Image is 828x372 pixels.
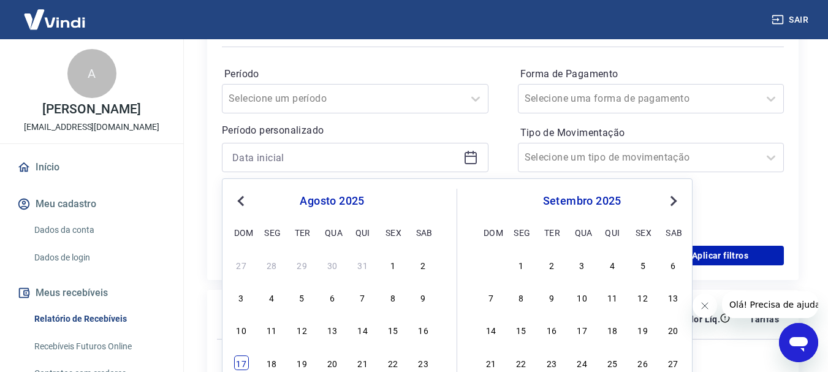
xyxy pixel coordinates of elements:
[355,290,370,305] div: Choose quinta-feira, 7 de agosto de 2025
[750,313,779,325] p: Tarifas
[416,355,431,370] div: Choose sábado, 23 de agosto de 2025
[416,257,431,272] div: Choose sábado, 2 de agosto de 2025
[484,257,498,272] div: Choose domingo, 31 de agosto de 2025
[386,225,400,240] div: sex
[514,225,528,240] div: seg
[67,49,116,98] div: A
[295,290,310,305] div: Choose terça-feira, 5 de agosto de 2025
[636,355,650,370] div: Choose sexta-feira, 26 de setembro de 2025
[666,355,680,370] div: Choose sábado, 27 de setembro de 2025
[636,322,650,337] div: Choose sexta-feira, 19 de setembro de 2025
[520,67,782,82] label: Forma de Pagamento
[636,290,650,305] div: Choose sexta-feira, 12 de setembro de 2025
[575,257,590,272] div: Choose quarta-feira, 3 de setembro de 2025
[514,355,528,370] div: Choose segunda-feira, 22 de setembro de 2025
[234,257,249,272] div: Choose domingo, 27 de julho de 2025
[29,245,169,270] a: Dados de login
[234,355,249,370] div: Choose domingo, 17 de agosto de 2025
[605,257,620,272] div: Choose quinta-feira, 4 de setembro de 2025
[416,290,431,305] div: Choose sábado, 9 de agosto de 2025
[666,225,680,240] div: sab
[234,322,249,337] div: Choose domingo, 10 de agosto de 2025
[224,67,486,82] label: Período
[666,290,680,305] div: Choose sábado, 13 de setembro de 2025
[295,322,310,337] div: Choose terça-feira, 12 de agosto de 2025
[325,290,340,305] div: Choose quarta-feira, 6 de agosto de 2025
[264,355,279,370] div: Choose segunda-feira, 18 de agosto de 2025
[575,225,590,240] div: qua
[325,225,340,240] div: qua
[514,322,528,337] div: Choose segunda-feira, 15 de setembro de 2025
[769,9,813,31] button: Sair
[24,121,159,134] p: [EMAIL_ADDRESS][DOMAIN_NAME]
[234,290,249,305] div: Choose domingo, 3 de agosto de 2025
[295,257,310,272] div: Choose terça-feira, 29 de julho de 2025
[484,355,498,370] div: Choose domingo, 21 de setembro de 2025
[666,257,680,272] div: Choose sábado, 6 de setembro de 2025
[42,103,140,116] p: [PERSON_NAME]
[514,290,528,305] div: Choose segunda-feira, 8 de setembro de 2025
[416,322,431,337] div: Choose sábado, 16 de agosto de 2025
[693,294,717,318] iframe: Fechar mensagem
[264,257,279,272] div: Choose segunda-feira, 28 de julho de 2025
[355,355,370,370] div: Choose quinta-feira, 21 de agosto de 2025
[544,290,559,305] div: Choose terça-feira, 9 de setembro de 2025
[355,225,370,240] div: qui
[264,322,279,337] div: Choose segunda-feira, 11 de agosto de 2025
[722,291,818,318] iframe: Mensagem da empresa
[295,225,310,240] div: ter
[520,126,782,140] label: Tipo de Movimentação
[605,225,620,240] div: qui
[605,290,620,305] div: Choose quinta-feira, 11 de setembro de 2025
[232,148,458,167] input: Data inicial
[544,257,559,272] div: Choose terça-feira, 2 de setembro de 2025
[325,355,340,370] div: Choose quarta-feira, 20 de agosto de 2025
[234,194,248,208] button: Previous Month
[544,225,559,240] div: ter
[605,355,620,370] div: Choose quinta-feira, 25 de setembro de 2025
[15,191,169,218] button: Meu cadastro
[544,322,559,337] div: Choose terça-feira, 16 de setembro de 2025
[636,225,650,240] div: sex
[575,290,590,305] div: Choose quarta-feira, 10 de setembro de 2025
[416,225,431,240] div: sab
[482,194,682,208] div: setembro 2025
[222,123,488,138] p: Período personalizado
[264,225,279,240] div: seg
[514,257,528,272] div: Choose segunda-feira, 1 de setembro de 2025
[575,355,590,370] div: Choose quarta-feira, 24 de setembro de 2025
[325,257,340,272] div: Choose quarta-feira, 30 de julho de 2025
[7,9,103,18] span: Olá! Precisa de ajuda?
[386,355,400,370] div: Choose sexta-feira, 22 de agosto de 2025
[15,279,169,306] button: Meus recebíveis
[666,322,680,337] div: Choose sábado, 20 de setembro de 2025
[484,290,498,305] div: Choose domingo, 7 de setembro de 2025
[264,290,279,305] div: Choose segunda-feira, 4 de agosto de 2025
[666,194,681,208] button: Next Month
[386,257,400,272] div: Choose sexta-feira, 1 de agosto de 2025
[636,257,650,272] div: Choose sexta-feira, 5 de setembro de 2025
[29,218,169,243] a: Dados da conta
[484,322,498,337] div: Choose domingo, 14 de setembro de 2025
[15,1,94,38] img: Vindi
[295,355,310,370] div: Choose terça-feira, 19 de agosto de 2025
[575,322,590,337] div: Choose quarta-feira, 17 de setembro de 2025
[544,355,559,370] div: Choose terça-feira, 23 de setembro de 2025
[680,313,720,325] p: Valor Líq.
[484,225,498,240] div: dom
[29,334,169,359] a: Recebíveis Futuros Online
[232,194,432,208] div: agosto 2025
[656,246,784,265] button: Aplicar filtros
[325,322,340,337] div: Choose quarta-feira, 13 de agosto de 2025
[386,322,400,337] div: Choose sexta-feira, 15 de agosto de 2025
[605,322,620,337] div: Choose quinta-feira, 18 de setembro de 2025
[779,323,818,362] iframe: Botão para abrir a janela de mensagens
[355,257,370,272] div: Choose quinta-feira, 31 de julho de 2025
[386,290,400,305] div: Choose sexta-feira, 8 de agosto de 2025
[15,154,169,181] a: Início
[355,322,370,337] div: Choose quinta-feira, 14 de agosto de 2025
[29,306,169,332] a: Relatório de Recebíveis
[234,225,249,240] div: dom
